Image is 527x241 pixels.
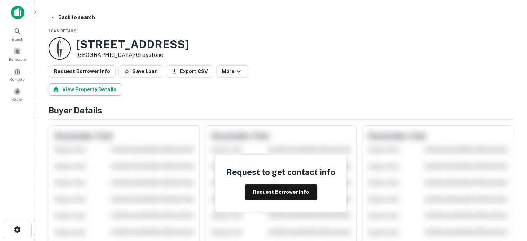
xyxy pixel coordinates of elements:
[492,186,527,219] iframe: Chat Widget
[49,83,122,96] button: View Property Details
[49,104,513,117] h4: Buyer Details
[166,65,213,78] button: Export CSV
[216,65,248,78] button: More
[2,25,33,43] a: Search
[47,11,98,24] button: Back to search
[2,45,33,63] a: Borrowers
[136,52,163,58] a: Greystone
[118,65,163,78] button: Save Loan
[12,97,23,102] span: Saved
[2,85,33,104] a: Saved
[10,77,24,82] span: Contacts
[9,57,26,62] span: Borrowers
[245,184,317,200] button: Request Borrower Info
[76,51,189,59] p: [GEOGRAPHIC_DATA] •
[226,166,335,178] h4: Request to get contact info
[49,65,116,78] button: Request Borrower Info
[49,29,77,33] span: Loan Details
[2,65,33,84] a: Contacts
[76,38,189,51] h3: [STREET_ADDRESS]
[11,6,24,19] img: capitalize-icon.png
[12,36,23,42] span: Search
